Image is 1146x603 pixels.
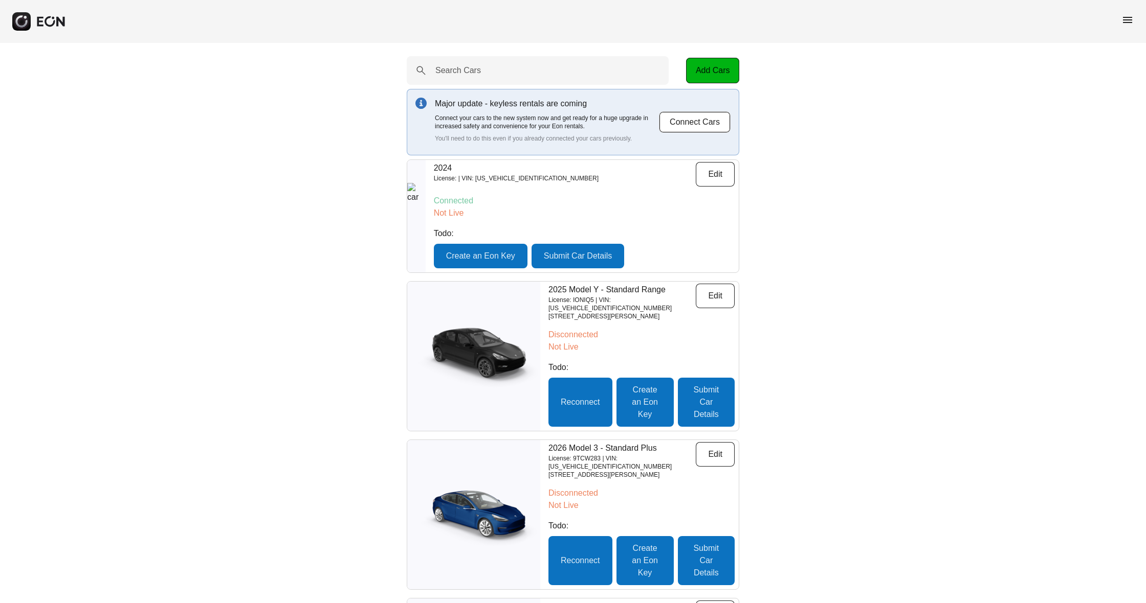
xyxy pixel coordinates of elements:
[548,499,735,512] p: Not Live
[434,207,735,219] p: Not Live
[548,454,696,471] p: License: 9TCW283 | VIN: [US_VEHICLE_IDENTIFICATION_NUMBER]
[435,134,659,143] p: You'll need to do this even if you already connected your cars previously.
[415,98,427,109] img: info
[678,378,735,427] button: Submit Car Details
[434,244,527,268] button: Create an Eon Key
[548,312,696,320] p: [STREET_ADDRESS][PERSON_NAME]
[548,296,696,312] p: License: IONIQ5 | VIN: [US_VEHICLE_IDENTIFICATION_NUMBER]
[434,174,599,182] p: License: | VIN: [US_VEHICLE_IDENTIFICATION_NUMBER]
[435,98,659,110] p: Major update - keyless rentals are coming
[435,64,481,77] label: Search Cars
[616,378,674,427] button: Create an Eon Key
[434,195,735,207] p: Connected
[548,442,696,454] p: 2026 Model 3 - Standard Plus
[407,183,426,249] img: car
[678,536,735,585] button: Submit Car Details
[548,361,735,374] p: Todo:
[407,323,540,389] img: car
[696,442,735,467] button: Edit
[696,162,735,187] button: Edit
[548,536,612,585] button: Reconnect
[434,162,599,174] p: 2024
[548,520,735,532] p: Todo:
[548,284,696,296] p: 2025 Model Y - Standard Range
[548,329,735,341] p: Disconnected
[435,114,659,130] p: Connect your cars to the new system now and get ready for a huge upgrade in increased safety and ...
[659,111,731,133] button: Connect Cars
[548,487,735,499] p: Disconnected
[407,481,540,548] img: car
[686,58,739,83] button: Add Cars
[548,471,696,479] p: [STREET_ADDRESS][PERSON_NAME]
[548,341,735,353] p: Not Live
[532,244,624,268] button: Submit Car Details
[616,536,674,585] button: Create an Eon Key
[548,378,612,427] button: Reconnect
[696,284,735,308] button: Edit
[434,227,735,240] p: Todo:
[1121,14,1134,26] span: menu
